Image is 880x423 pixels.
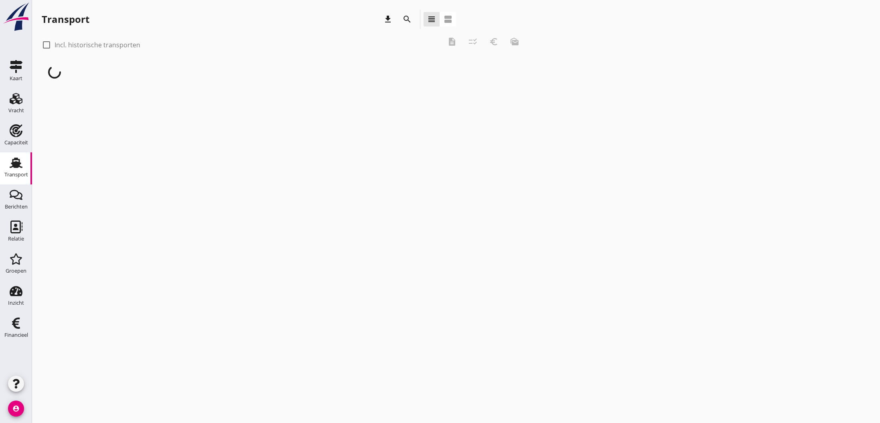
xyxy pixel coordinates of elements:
[6,268,26,273] div: Groepen
[8,236,24,241] div: Relatie
[427,14,436,24] i: view_headline
[2,2,30,32] img: logo-small.a267ee39.svg
[402,14,412,24] i: search
[4,140,28,145] div: Capaciteit
[42,13,89,26] div: Transport
[54,41,140,49] label: Incl. historische transporten
[4,332,28,338] div: Financieel
[10,76,22,81] div: Kaart
[443,14,453,24] i: view_agenda
[8,300,24,306] div: Inzicht
[8,108,24,113] div: Vracht
[383,14,393,24] i: download
[4,172,28,177] div: Transport
[8,401,24,417] i: account_circle
[5,204,28,209] div: Berichten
